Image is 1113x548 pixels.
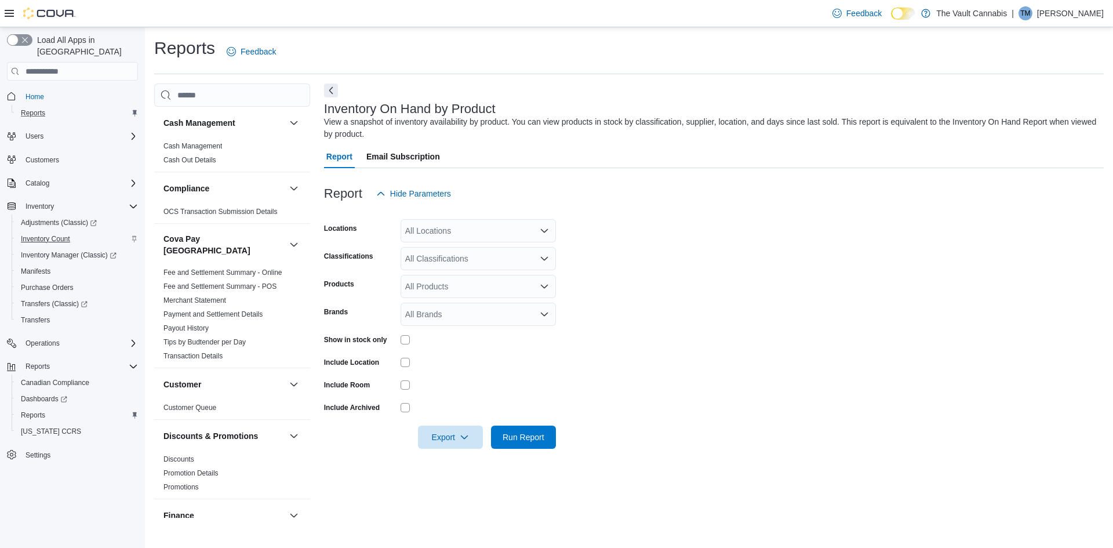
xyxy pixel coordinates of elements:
[26,132,43,141] span: Users
[287,116,301,130] button: Cash Management
[1019,6,1032,20] div: Tim Mulvena
[241,46,276,57] span: Feedback
[2,151,143,168] button: Customers
[540,226,549,235] button: Open list of options
[12,105,143,121] button: Reports
[163,282,277,291] a: Fee and Settlement Summary - POS
[1037,6,1104,20] p: [PERSON_NAME]
[324,307,348,317] label: Brands
[287,378,301,391] button: Customer
[26,92,44,101] span: Home
[16,408,138,422] span: Reports
[21,394,67,404] span: Dashboards
[163,510,194,521] h3: Finance
[16,297,92,311] a: Transfers (Classic)
[324,116,1098,140] div: View a snapshot of inventory availability by product. You can view products in stock by classific...
[287,238,301,252] button: Cova Pay [GEOGRAPHIC_DATA]
[12,312,143,328] button: Transfers
[21,336,138,350] span: Operations
[16,248,138,262] span: Inventory Manager (Classic)
[154,139,310,172] div: Cash Management
[163,510,285,521] button: Finance
[163,324,209,332] a: Payout History
[16,392,72,406] a: Dashboards
[21,267,50,276] span: Manifests
[287,182,301,195] button: Compliance
[936,6,1007,20] p: The Vault Cannabis
[163,338,246,346] a: Tips by Budtender per Day
[163,352,223,360] a: Transaction Details
[21,129,138,143] span: Users
[418,426,483,449] button: Export
[26,155,59,165] span: Customers
[163,207,278,216] span: OCS Transaction Submission Details
[21,448,138,462] span: Settings
[324,403,380,412] label: Include Archived
[163,183,285,194] button: Compliance
[491,426,556,449] button: Run Report
[540,254,549,263] button: Open list of options
[23,8,75,19] img: Cova
[21,153,138,167] span: Customers
[16,264,138,278] span: Manifests
[163,117,285,129] button: Cash Management
[21,336,64,350] button: Operations
[21,283,74,292] span: Purchase Orders
[540,282,549,291] button: Open list of options
[163,379,285,390] button: Customer
[163,268,282,277] span: Fee and Settlement Summary - Online
[154,401,310,419] div: Customer
[154,452,310,499] div: Discounts & Promotions
[16,216,138,230] span: Adjustments (Classic)
[16,376,138,390] span: Canadian Compliance
[324,102,496,116] h3: Inventory On Hand by Product
[163,155,216,165] span: Cash Out Details
[26,202,54,211] span: Inventory
[12,263,143,280] button: Manifests
[16,232,75,246] a: Inventory Count
[324,187,362,201] h3: Report
[163,455,194,463] a: Discounts
[16,424,138,438] span: Washington CCRS
[163,404,216,412] a: Customer Queue
[21,153,64,167] a: Customers
[846,8,882,19] span: Feedback
[163,351,223,361] span: Transaction Details
[163,117,235,129] h3: Cash Management
[2,447,143,463] button: Settings
[12,375,143,391] button: Canadian Compliance
[21,176,138,190] span: Catalog
[163,233,285,256] button: Cova Pay [GEOGRAPHIC_DATA]
[163,310,263,319] span: Payment and Settlement Details
[16,264,55,278] a: Manifests
[324,252,373,261] label: Classifications
[21,411,45,420] span: Reports
[16,106,138,120] span: Reports
[16,392,138,406] span: Dashboards
[2,358,143,375] button: Reports
[21,448,55,462] a: Settings
[21,129,48,143] button: Users
[163,142,222,150] a: Cash Management
[324,380,370,390] label: Include Room
[1012,6,1014,20] p: |
[2,198,143,215] button: Inventory
[12,296,143,312] a: Transfers (Classic)
[163,268,282,277] a: Fee and Settlement Summary - Online
[163,282,277,291] span: Fee and Settlement Summary - POS
[16,424,86,438] a: [US_STATE] CCRS
[16,408,50,422] a: Reports
[32,34,138,57] span: Load All Apps in [GEOGRAPHIC_DATA]
[163,183,209,194] h3: Compliance
[16,376,94,390] a: Canadian Compliance
[287,509,301,522] button: Finance
[21,360,54,373] button: Reports
[16,297,138,311] span: Transfers (Classic)
[21,427,81,436] span: [US_STATE] CCRS
[7,83,138,493] nav: Complex example
[163,296,226,305] span: Merchant Statement
[16,313,138,327] span: Transfers
[163,141,222,151] span: Cash Management
[21,199,59,213] button: Inventory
